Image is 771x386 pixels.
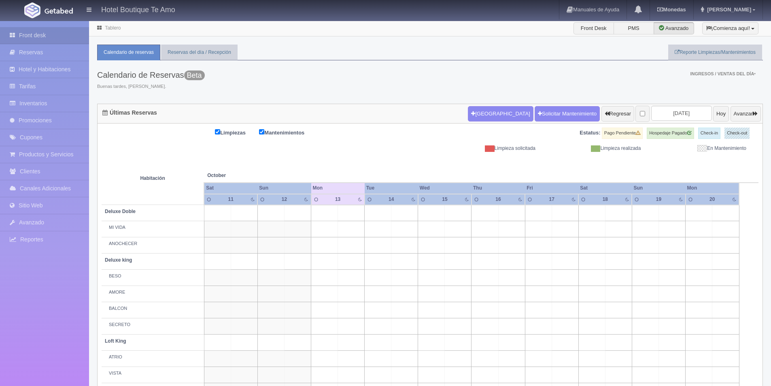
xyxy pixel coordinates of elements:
div: 16 [490,196,507,203]
span: Buenas tardes, [PERSON_NAME]. [97,83,205,90]
input: Limpiezas [215,129,220,134]
label: Mantenimientos [259,128,316,137]
input: Mantenimientos [259,129,264,134]
th: Wed [418,183,472,194]
div: BALCON [105,305,201,312]
span: October [207,172,308,179]
div: 12 [276,196,293,203]
div: En Mantenimiento [647,145,752,152]
img: Getabed [24,2,40,18]
th: Mon [686,183,739,194]
a: Reservas del día / Recepción [161,45,238,60]
span: [PERSON_NAME] [705,6,751,13]
img: Getabed [45,8,73,14]
b: Deluxe Doble [105,209,136,214]
label: PMS [614,22,654,34]
label: Pago Pendiente [602,128,643,139]
h4: Últimas Reservas [102,110,157,116]
div: AMORE [105,289,201,296]
th: Fri [525,183,578,194]
th: Sun [632,183,685,194]
th: Sat [204,183,257,194]
span: Ingresos / Ventas del día [690,71,756,76]
th: Tue [365,183,418,194]
div: 13 [329,196,346,203]
label: Hospedaje Pagado [647,128,694,139]
div: 11 [223,196,239,203]
div: ATRIO [105,354,201,360]
label: Check-out [724,128,750,139]
div: VISTA [105,370,201,377]
div: 15 [437,196,453,203]
th: Sat [578,183,632,194]
label: Estatus: [580,129,600,137]
button: ¡Comienza aquí! [702,22,758,34]
a: Reporte Limpiezas/Mantenimientos [668,45,762,60]
label: Avanzado [654,22,694,34]
button: Hoy [713,106,729,122]
span: Beta [184,70,205,80]
th: Sun [257,183,311,194]
div: SECRETO [105,322,201,328]
b: Monedas [657,6,686,13]
div: ANOCHECER [105,241,201,247]
button: Avanzar [731,106,761,122]
div: 18 [597,196,614,203]
h3: Calendario de Reservas [97,70,205,79]
a: Solicitar Mantenimiento [535,106,600,122]
div: Limpieza solicitada [436,145,542,152]
h4: Hotel Boutique Te Amo [101,4,175,14]
label: Front Desk [573,22,614,34]
label: Limpiezas [215,128,258,137]
button: [GEOGRAPHIC_DATA] [468,106,533,122]
th: Mon [311,183,365,194]
button: Regresar [601,106,634,122]
b: Loft King [105,338,126,344]
div: MI VIDA [105,224,201,231]
b: Deluxe king [105,257,132,263]
div: 17 [544,196,560,203]
label: Check-in [698,128,720,139]
div: BESO [105,273,201,279]
a: Calendario de reservas [97,45,160,60]
a: Tablero [105,25,121,31]
div: 19 [650,196,667,203]
div: 14 [383,196,399,203]
th: Thu [472,183,525,194]
div: Limpieza realizada [542,145,647,152]
div: 20 [704,196,720,203]
strong: Habitación [140,175,165,181]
